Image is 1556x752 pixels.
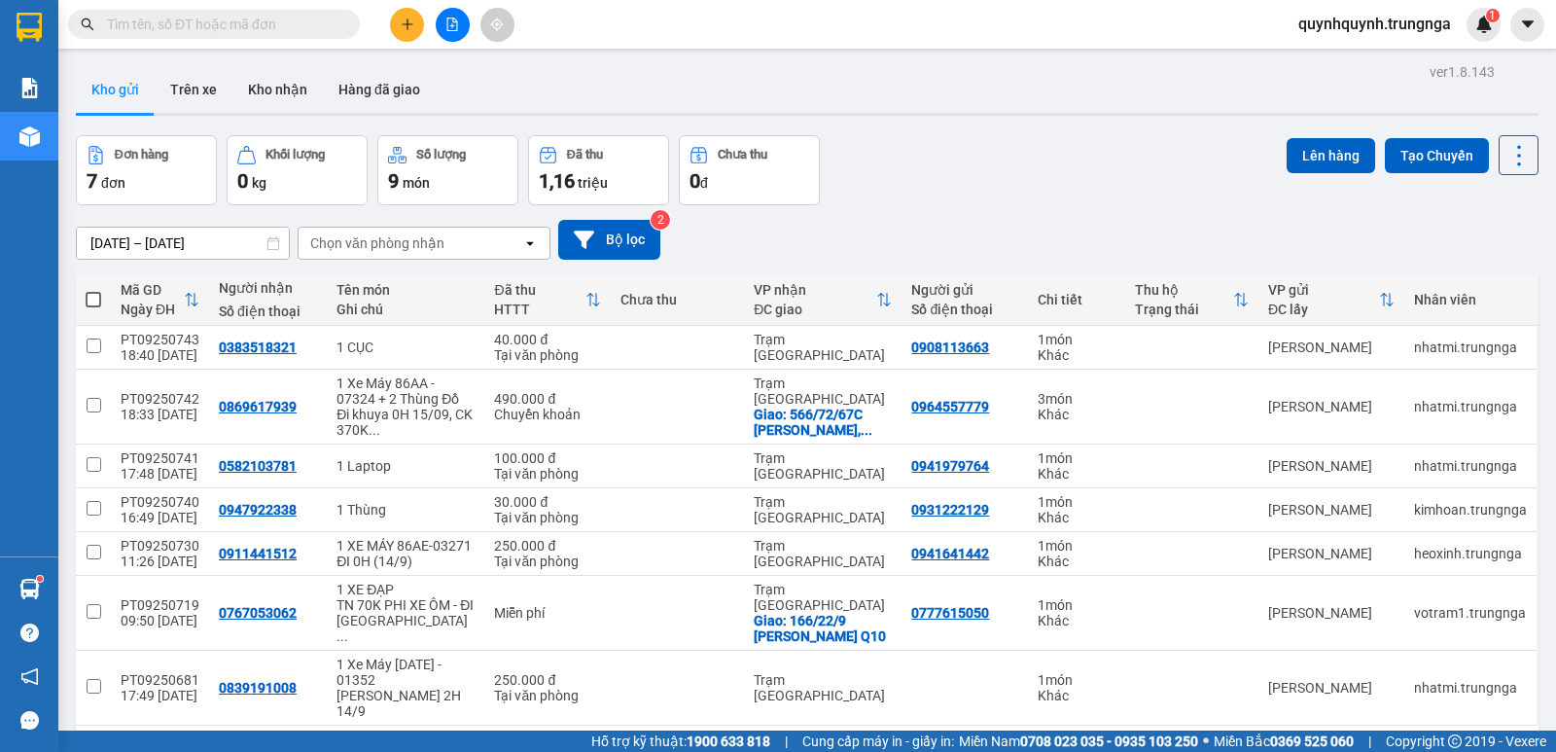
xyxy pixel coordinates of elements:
span: Cung cấp máy in - giấy in: [802,731,954,752]
div: Số điện thoại [219,304,317,319]
div: 0777615050 [911,605,989,621]
div: Ngày ĐH [121,302,184,317]
div: Đi khuya 0H 15/09, CK 370K, TN 120K 2T đồ [336,407,475,438]
div: Trạm [GEOGRAPHIC_DATA] [754,582,892,613]
span: notification [20,667,39,686]
div: 1 XE ĐẠP [336,582,475,597]
div: 1 món [1038,597,1115,613]
div: Chi tiết [1038,292,1115,307]
img: solution-icon [19,78,40,98]
button: Kho gửi [76,66,155,113]
button: Kho nhận [232,66,323,113]
div: 18:40 [DATE] [121,347,199,363]
button: file-add [436,8,470,42]
div: Giao: 566/72/67C Nguyễn Thái Sơn, P.5, Gò Vấp [754,407,892,438]
div: VP nhận [754,282,876,298]
button: Trên xe [155,66,232,113]
img: warehouse-icon [19,579,40,599]
div: Đơn hàng [115,148,168,161]
div: 1 món [1038,450,1115,466]
div: 40.000 đ [494,332,601,347]
th: Toggle SortBy [1125,274,1258,326]
button: Tạo Chuyến [1385,138,1489,173]
div: Trạng thái [1135,302,1233,317]
div: PT09250740 [121,494,199,510]
div: Số điện thoại [911,302,1018,317]
div: Trạm [GEOGRAPHIC_DATA] [754,494,892,525]
div: Ghi chú [336,302,475,317]
span: | [1368,731,1371,752]
div: 0941641442 [911,546,989,561]
div: Mã GD [121,282,184,298]
div: HTTT [494,302,585,317]
div: [PERSON_NAME] [1268,680,1395,696]
div: PT09250719 [121,597,199,613]
div: ĐI 0H (14/9) [336,554,475,569]
div: Nhân viên [1414,292,1527,307]
span: đơn [101,175,125,191]
div: [PERSON_NAME] [1268,605,1395,621]
div: 1 Laptop [336,458,475,474]
div: 1 Xe Máy 86AD - 01352 [336,657,475,688]
span: 0 [690,169,700,193]
div: 17:49 [DATE] [121,688,199,703]
div: 09:50 [DATE] [121,613,199,628]
div: heoxinh.trungnga [1414,546,1527,561]
div: 1 món [1038,332,1115,347]
div: Trạm [GEOGRAPHIC_DATA] [754,450,892,482]
span: 9 [388,169,399,193]
div: 1 món [1038,672,1115,688]
div: 0941979764 [911,458,989,474]
span: plus [401,18,414,31]
span: question-circle [20,624,39,642]
button: Đã thu1,16 triệu [528,135,669,205]
div: ĐC lấy [1268,302,1379,317]
div: 0869617939 [219,399,297,414]
div: [PERSON_NAME] [1268,340,1395,355]
span: ... [861,422,872,438]
div: Tại văn phòng [494,510,601,525]
div: 17:48 [DATE] [121,466,199,482]
button: Khối lượng0kg [227,135,368,205]
span: triệu [578,175,608,191]
span: caret-down [1519,16,1537,33]
div: ĐC giao [754,302,876,317]
div: Chọn văn phòng nhận [310,233,444,253]
div: Trạm [GEOGRAPHIC_DATA] [754,672,892,703]
div: Trạm [GEOGRAPHIC_DATA] [754,332,892,363]
div: 0839191008 [219,680,297,696]
span: 0 [237,169,248,193]
div: 0964557779 [911,399,989,414]
div: PT09250730 [121,538,199,554]
div: 0931222129 [911,502,989,518]
div: nhatmi.trungnga [1414,680,1527,696]
div: [PERSON_NAME] [1268,546,1395,561]
div: Số lượng [416,148,466,161]
div: VP gửi [1268,282,1379,298]
div: 18:33 [DATE] [121,407,199,422]
div: Đã thu [567,148,603,161]
div: votram1.trungnga [1414,605,1527,621]
div: [PERSON_NAME] [1268,502,1395,518]
span: ⚪️ [1203,737,1209,745]
div: 16:49 [DATE] [121,510,199,525]
button: caret-down [1510,8,1544,42]
button: plus [390,8,424,42]
div: 1 CỤC [336,340,475,355]
div: Khác [1038,407,1115,422]
strong: 1900 633 818 [687,734,770,749]
div: 3 món [1038,391,1115,407]
div: Trạm [GEOGRAPHIC_DATA] [754,376,892,407]
div: Khác [1038,554,1115,569]
div: 1 Thùng [336,502,475,518]
div: 1 món [1038,538,1115,554]
div: 1 Xe Máy 86AA - 07324 + 2 Thùng Đồ [336,376,475,407]
th: Toggle SortBy [484,274,611,326]
th: Toggle SortBy [744,274,902,326]
span: copyright [1448,734,1462,748]
div: nhatmi.trungnga [1414,458,1527,474]
div: Tại văn phòng [494,347,601,363]
div: Đi Khuya 2H 14/9 [336,688,475,719]
th: Toggle SortBy [1258,274,1404,326]
input: Select a date range. [77,228,289,259]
